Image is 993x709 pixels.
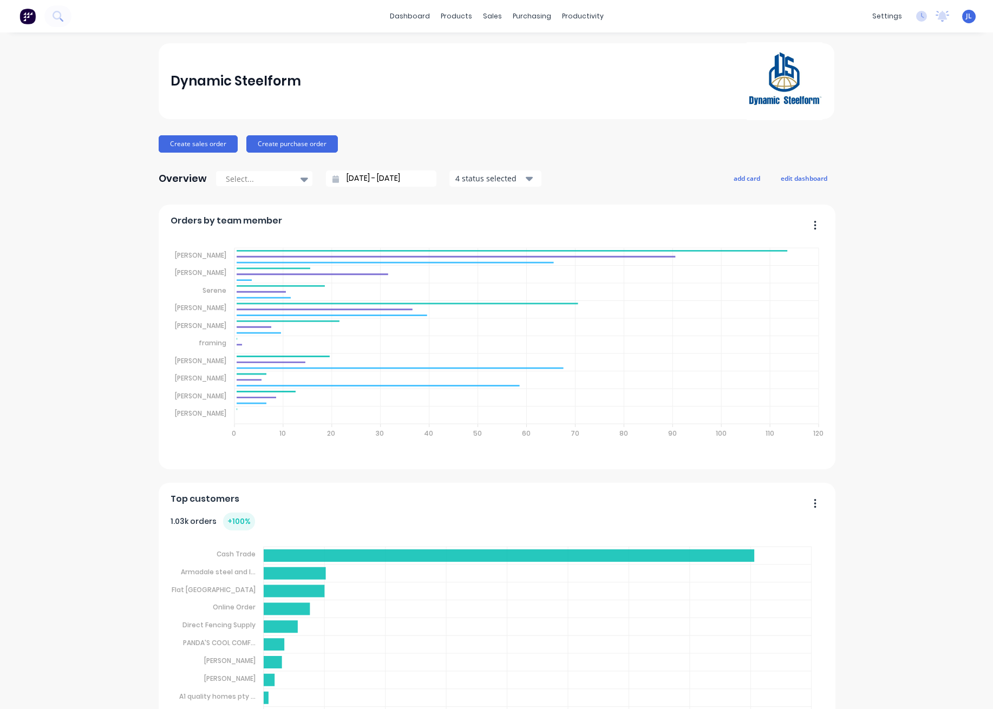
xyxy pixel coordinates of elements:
div: settings [867,8,907,24]
tspan: Granny Flat [GEOGRAPHIC_DATA] [145,585,256,594]
tspan: [PERSON_NAME] [175,356,226,365]
tspan: Cash Trade [217,549,256,559]
div: products [435,8,478,24]
tspan: 110 [766,429,774,438]
span: Top customers [171,493,239,506]
tspan: [PERSON_NAME] [175,268,226,277]
tspan: 70 [570,429,579,438]
tspan: [PERSON_NAME] [175,391,226,401]
button: Create sales order [159,135,238,153]
img: Factory [19,8,36,24]
tspan: [PERSON_NAME] [175,303,226,312]
tspan: framing [199,338,226,347]
button: add card [727,171,767,185]
div: sales [478,8,507,24]
tspan: Serene [202,286,226,295]
tspan: 50 [473,429,481,438]
tspan: 60 [521,429,530,438]
tspan: Direct Fencing Supply [182,620,256,629]
div: + 100 % [223,513,255,530]
div: 4 status selected [455,173,524,184]
tspan: 80 [619,429,628,438]
tspan: Online Order [213,602,256,612]
tspan: [PERSON_NAME] [175,251,226,260]
div: Dynamic Steelform [171,70,301,92]
tspan: [PERSON_NAME] [204,656,256,665]
img: Dynamic Steelform [747,42,822,120]
div: purchasing [507,8,557,24]
tspan: 10 [279,429,285,438]
tspan: 30 [376,429,384,438]
div: 1.03k orders [171,513,255,530]
button: edit dashboard [774,171,834,185]
tspan: Armadale steel and I... [181,567,256,576]
tspan: [PERSON_NAME] [175,321,226,330]
tspan: A1 quality homes pty ... [179,692,256,701]
button: Create purchase order [246,135,338,153]
tspan: [PERSON_NAME] [175,409,226,418]
tspan: 0 [231,429,236,438]
div: Overview [159,168,207,189]
tspan: [PERSON_NAME] [204,674,256,683]
tspan: PANDA'S COOL COMF... [183,638,256,647]
tspan: 40 [424,429,433,438]
span: JL [966,11,972,21]
a: dashboard [384,8,435,24]
span: Orders by team member [171,214,282,227]
tspan: [PERSON_NAME] [175,373,226,383]
button: 4 status selected [449,170,541,187]
tspan: 20 [327,429,335,438]
div: productivity [557,8,609,24]
tspan: 120 [813,429,824,438]
tspan: 90 [668,429,677,438]
tspan: 100 [716,429,727,438]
